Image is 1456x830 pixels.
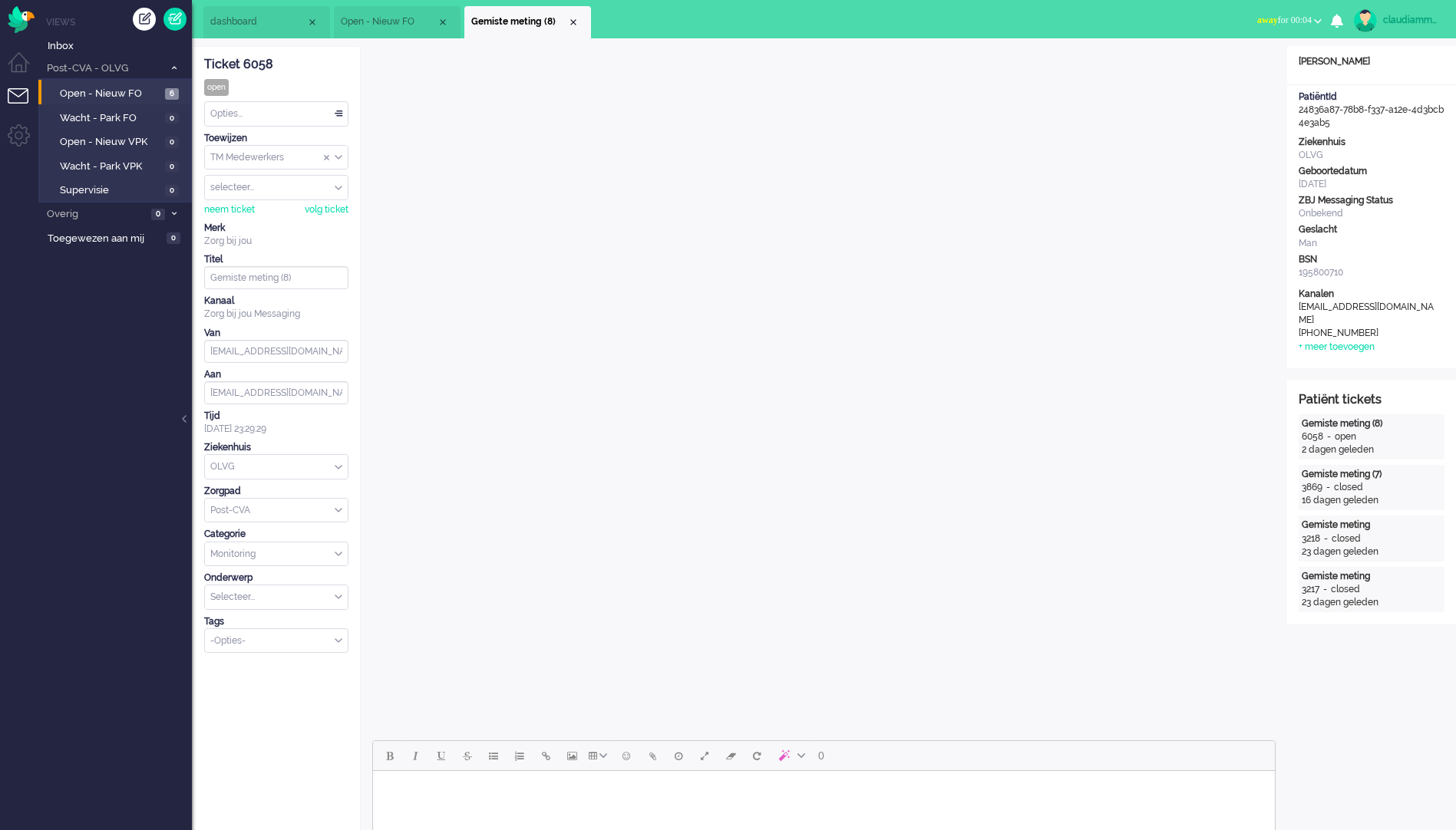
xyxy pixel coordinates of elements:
[480,743,507,769] button: Bullet list
[818,749,824,762] span: 0
[204,308,348,321] div: Zorg bij jou Messaging
[203,6,330,38] li: Dashboard
[204,295,348,308] div: Kanaal
[1299,165,1444,178] div: Geboortedatum
[204,410,348,436] div: [DATE] 23:29:29
[210,15,306,28] span: dashboard
[1335,430,1356,443] div: open
[165,88,179,100] span: 6
[204,528,348,541] div: Categorie
[1299,207,1444,220] div: Onbekend
[533,743,559,769] button: Insert/edit link
[45,181,190,198] a: Supervisie 0
[1299,341,1375,354] div: + meer toevoegen
[1299,288,1444,301] div: Kanalen
[45,109,190,126] a: Wacht - Park FO 0
[1302,519,1441,532] div: Gemiste meting
[167,232,180,244] span: 0
[559,743,585,769] button: Insert/edit image
[48,39,192,54] span: Inbox
[165,185,179,196] span: 0
[204,571,348,585] div: Onderwerp
[770,743,811,769] button: AI
[341,15,437,28] span: Open - Nieuw FO
[45,229,192,246] a: Toegewezen aan mij 0
[428,743,454,769] button: Underline
[613,743,639,769] button: Emoticons
[1299,301,1437,327] div: [EMAIL_ADDRESS][DOMAIN_NAME]
[204,79,229,96] div: open
[204,145,348,170] div: Assign Group
[165,161,179,173] span: 0
[811,743,831,769] button: 0
[464,6,591,38] li: 6058
[1322,481,1334,494] div: -
[204,410,348,423] div: Tijd
[402,743,428,769] button: Italic
[204,441,348,454] div: Ziekenhuis
[60,111,161,126] span: Wacht - Park FO
[1287,91,1456,130] div: 24836a87-78b8-f337-a12e-4d3bcb4e3ab5
[639,743,665,769] button: Add attachment
[204,132,348,145] div: Toewijzen
[8,52,42,87] li: Dashboard menu
[1248,5,1331,38] li: awayfor 00:04
[471,15,567,28] span: Gemiste meting (8)
[376,743,402,769] button: Bold
[204,485,348,498] div: Zorgpad
[151,209,165,220] span: 0
[1299,223,1444,236] div: Geslacht
[305,203,348,216] div: volg ticket
[665,743,692,769] button: Delay message
[8,124,42,159] li: Admin menu
[1299,136,1444,149] div: Ziekenhuis
[1302,570,1441,583] div: Gemiste meting
[585,743,613,769] button: Table
[1351,9,1441,32] a: claudiammsc
[1319,583,1331,596] div: -
[306,16,319,28] div: Close tab
[1299,266,1444,279] div: 195800710
[1248,9,1331,31] button: awayfor 00:04
[1334,481,1363,494] div: closed
[1332,532,1361,545] div: closed
[1257,15,1278,25] span: away
[1302,494,1441,507] div: 16 dagen geleden
[60,135,161,150] span: Open - Nieuw VPK
[1302,481,1322,494] div: 3869
[1299,194,1444,207] div: ZBJ Messaging Status
[1383,12,1441,28] div: claudiammsc
[133,8,156,31] div: Creëer ticket
[1354,9,1377,32] img: avatar
[1302,532,1320,545] div: 3218
[744,743,770,769] button: Reset content
[204,628,348,654] div: Select Tags
[45,133,190,150] a: Open - Nieuw VPK 0
[1299,327,1437,340] div: [PHONE_NUMBER]
[8,6,35,33] img: flow_omnibird.svg
[1302,545,1441,558] div: 23 dagen geleden
[163,8,187,31] a: Quick Ticket
[204,56,348,74] div: Ticket 6058
[454,743,480,769] button: Strikethrough
[1323,430,1335,443] div: -
[567,16,579,28] div: Close tab
[334,6,461,38] li: View
[8,88,42,123] li: Tickets menu
[1302,583,1319,596] div: 3217
[1302,417,1441,430] div: Gemiste meting (8)
[204,327,348,340] div: Van
[60,87,161,101] span: Open - Nieuw FO
[204,175,348,200] div: Assign User
[45,37,192,54] a: Inbox
[46,15,192,28] li: Views
[45,84,190,101] a: Open - Nieuw FO 6
[60,183,161,198] span: Supervisie
[718,743,744,769] button: Clear formatting
[45,207,147,222] span: Overig
[1299,391,1444,409] div: Patiënt tickets
[204,203,255,216] div: neem ticket
[45,157,190,174] a: Wacht - Park VPK 0
[1302,430,1323,443] div: 6058
[1331,583,1360,596] div: closed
